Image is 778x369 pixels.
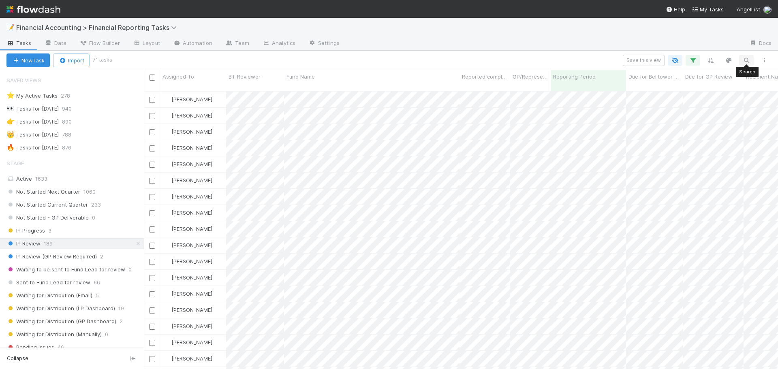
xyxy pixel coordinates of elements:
div: [PERSON_NAME] [163,95,212,103]
span: Waiting to be sent to Fund Lead for review [6,264,125,275]
span: Saved Views [6,72,41,88]
input: Toggle Row Selected [149,307,155,314]
div: Tasks for [DATE] [6,117,59,127]
span: ⭐ [6,92,15,99]
div: [PERSON_NAME] [163,176,212,184]
span: [PERSON_NAME] [171,307,212,313]
input: Toggle Row Selected [149,275,155,281]
input: Toggle Row Selected [149,259,155,265]
span: 0 [105,329,108,339]
span: 0 [128,264,132,275]
div: Tasks for [DATE] [6,143,59,153]
button: NewTask [6,53,50,67]
span: [PERSON_NAME] [171,128,212,135]
span: [PERSON_NAME] [171,242,212,248]
a: Docs [743,37,778,50]
div: [PERSON_NAME] [163,209,212,217]
span: 890 [62,117,80,127]
input: Toggle All Rows Selected [149,75,155,81]
span: 2 [120,316,123,326]
span: Stage [6,155,24,171]
img: avatar_030f5503-c087-43c2-95d1-dd8963b2926c.png [164,177,170,183]
small: 71 tasks [93,56,112,64]
span: Pending Issues [6,342,54,352]
img: avatar_030f5503-c087-43c2-95d1-dd8963b2926c.png [164,96,170,102]
span: Flow Builder [79,39,120,47]
span: In Progress [6,226,45,236]
span: Fund Name [286,73,315,81]
span: 233 [91,200,101,210]
span: [PERSON_NAME] [171,177,212,183]
span: [PERSON_NAME] [171,193,212,200]
span: 788 [62,130,79,140]
div: [PERSON_NAME] [163,111,212,119]
input: Toggle Row Selected [149,291,155,297]
span: Due for Belltower Review [628,73,681,81]
input: Toggle Row Selected [149,226,155,232]
input: Toggle Row Selected [149,97,155,103]
span: BT Reviewer [229,73,261,81]
span: 0 [92,213,95,223]
input: Toggle Row Selected [149,129,155,135]
input: Toggle Row Selected [149,210,155,216]
div: [PERSON_NAME] [163,354,212,363]
img: avatar_030f5503-c087-43c2-95d1-dd8963b2926c.png [763,6,772,14]
span: 278 [61,91,78,101]
img: logo-inverted-e16ddd16eac7371096b0.svg [6,2,60,16]
span: 👑 [6,131,15,138]
span: 19 [118,303,124,314]
img: avatar_030f5503-c087-43c2-95d1-dd8963b2926c.png [164,290,170,297]
div: [PERSON_NAME] [163,225,212,233]
span: Waiting for Distribution (GP Dashboard) [6,316,116,326]
span: [PERSON_NAME] [171,96,212,102]
button: Import [53,53,90,67]
span: Due for GP Review [685,73,733,81]
img: avatar_030f5503-c087-43c2-95d1-dd8963b2926c.png [164,161,170,167]
img: avatar_030f5503-c087-43c2-95d1-dd8963b2926c.png [164,307,170,313]
a: Layout [126,37,167,50]
div: [PERSON_NAME] [163,128,212,136]
div: [PERSON_NAME] [163,257,212,265]
span: My Tasks [692,6,724,13]
span: Sent to Fund Lead for review [6,277,90,288]
span: [PERSON_NAME] [171,323,212,329]
img: avatar_030f5503-c087-43c2-95d1-dd8963b2926c.png [164,128,170,135]
span: [PERSON_NAME] [171,112,212,119]
span: Reported completed by [462,73,508,81]
span: Not Started - GP Deliverable [6,213,89,223]
span: [PERSON_NAME] [171,209,212,216]
input: Toggle Row Selected [149,145,155,151]
img: avatar_030f5503-c087-43c2-95d1-dd8963b2926c.png [164,242,170,248]
span: AngelList [737,6,760,13]
a: Analytics [256,37,302,50]
img: avatar_030f5503-c087-43c2-95d1-dd8963b2926c.png [164,226,170,232]
div: [PERSON_NAME] [163,273,212,282]
span: 👀 [6,105,15,112]
div: [PERSON_NAME] [163,241,212,249]
button: Save this view [623,55,665,66]
span: In Review [6,239,41,249]
a: Team [219,37,256,50]
span: 66 [94,277,100,288]
span: GP/Representative wants to review [513,73,549,81]
input: Toggle Row Selected [149,243,155,249]
span: [PERSON_NAME] [171,161,212,167]
a: Data [38,37,73,50]
span: Not Started Current Quarter [6,200,88,210]
span: 3 [48,226,51,236]
div: Active [6,174,142,184]
span: 46 [58,342,64,352]
span: Not Started Next Quarter [6,187,80,197]
a: Automation [167,37,219,50]
div: [PERSON_NAME] [163,322,212,330]
input: Toggle Row Selected [149,356,155,362]
span: Financial Accounting > Financial Reporting Tasks [16,23,181,32]
input: Toggle Row Selected [149,178,155,184]
span: 1060 [83,187,96,197]
div: [PERSON_NAME] [163,306,212,314]
img: avatar_030f5503-c087-43c2-95d1-dd8963b2926c.png [164,145,170,151]
img: avatar_030f5503-c087-43c2-95d1-dd8963b2926c.png [164,112,170,119]
span: [PERSON_NAME] [171,290,212,297]
span: 📝 [6,24,15,31]
span: Waiting for Distribution (LP Dashboard) [6,303,115,314]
